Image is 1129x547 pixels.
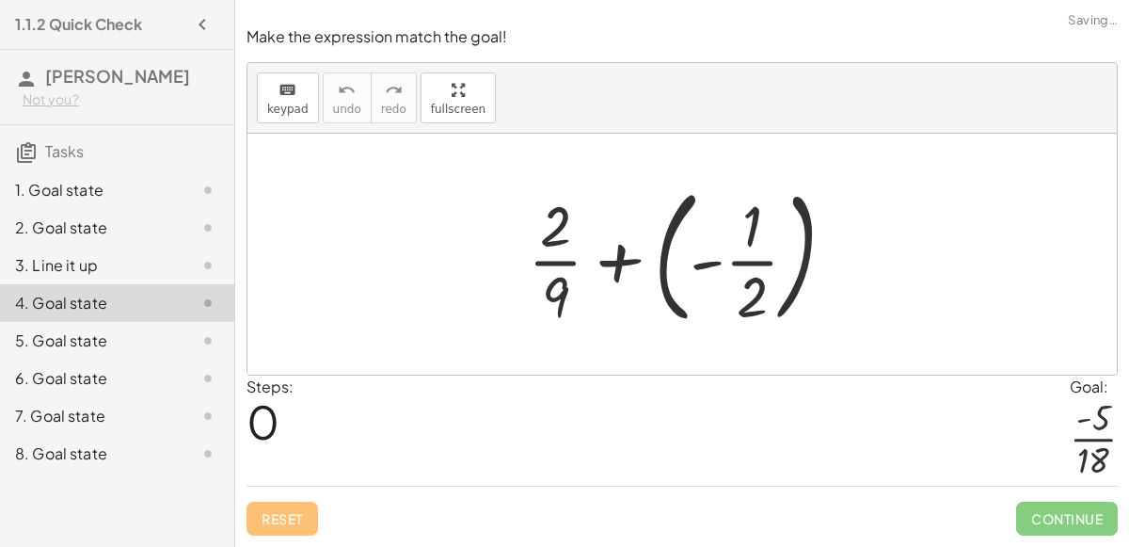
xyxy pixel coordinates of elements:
span: undo [333,103,361,116]
span: Tasks [45,141,84,161]
i: keyboard [278,79,296,102]
button: undoundo [323,72,372,123]
div: Not you? [23,90,219,109]
i: Task not started. [197,254,219,277]
div: 5. Goal state [15,330,167,352]
i: Task not started. [197,217,219,239]
div: 7. Goal state [15,405,167,427]
div: 1. Goal state [15,179,167,201]
span: Saving… [1068,11,1118,30]
button: redoredo [371,72,417,123]
i: Task not started. [197,367,219,390]
i: redo [385,79,403,102]
div: 6. Goal state [15,367,167,390]
i: Task not started. [197,330,219,352]
span: [PERSON_NAME] [45,65,190,87]
i: undo [338,79,356,102]
div: 8. Goal state [15,442,167,465]
i: Task not started. [197,405,219,427]
span: 0 [246,393,279,450]
div: Goal: [1070,376,1118,398]
i: Task not started. [197,442,219,465]
div: 2. Goal state [15,217,167,239]
div: 3. Line it up [15,254,167,277]
span: redo [381,103,406,116]
button: fullscreen [421,72,496,123]
div: 4. Goal state [15,292,167,314]
h4: 1.1.2 Quick Check [15,13,142,36]
i: Task not started. [197,179,219,201]
span: keypad [267,103,309,116]
span: fullscreen [431,103,485,116]
i: Task not started. [197,292,219,314]
label: Steps: [246,377,294,396]
p: Make the expression match the goal! [246,26,1118,48]
button: keyboardkeypad [257,72,319,123]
